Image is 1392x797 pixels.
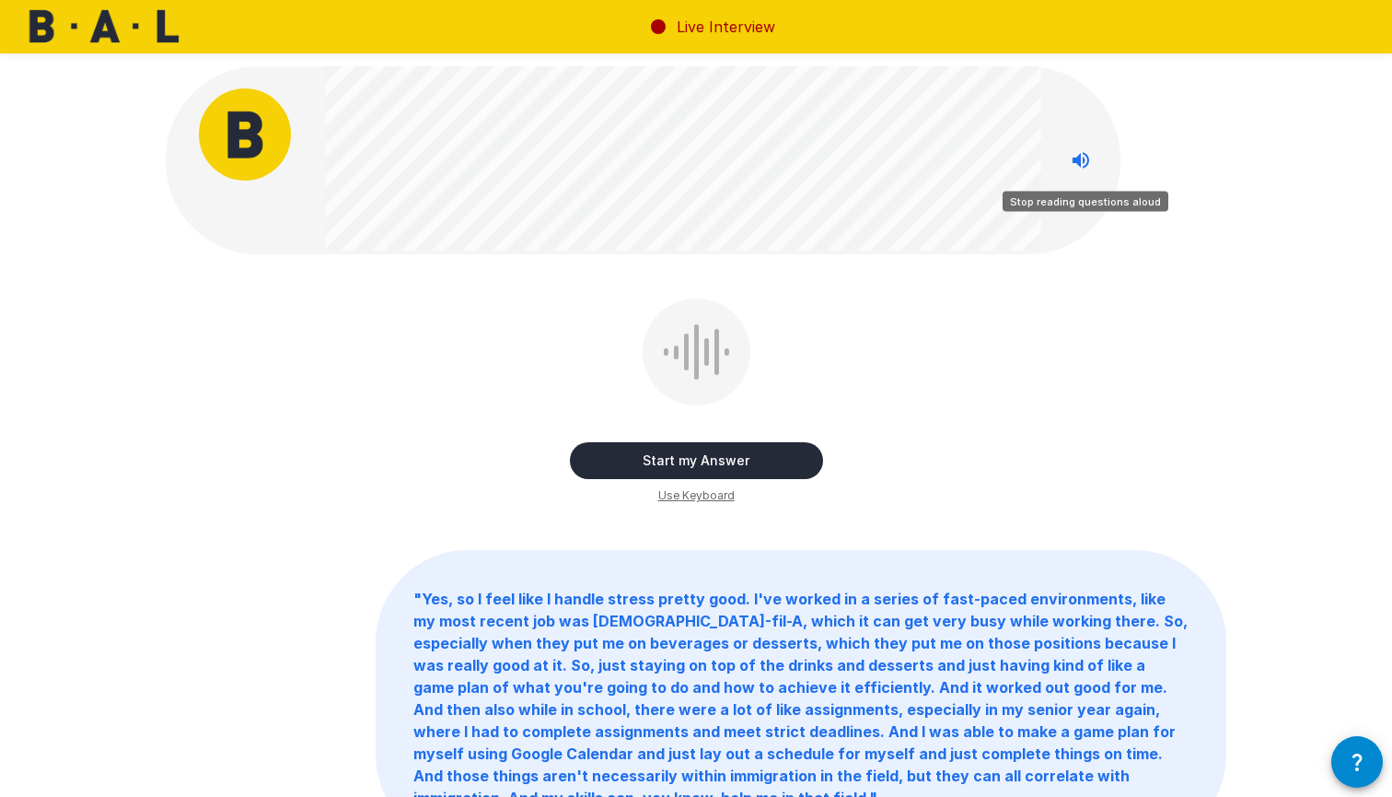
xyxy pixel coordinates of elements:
div: Stop reading questions aloud [1003,192,1168,212]
span: Use Keyboard [658,486,735,505]
img: bal_avatar.png [199,88,291,181]
button: Start my Answer [570,442,823,479]
button: Stop reading questions aloud [1062,142,1099,179]
p: Live Interview [677,16,775,38]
